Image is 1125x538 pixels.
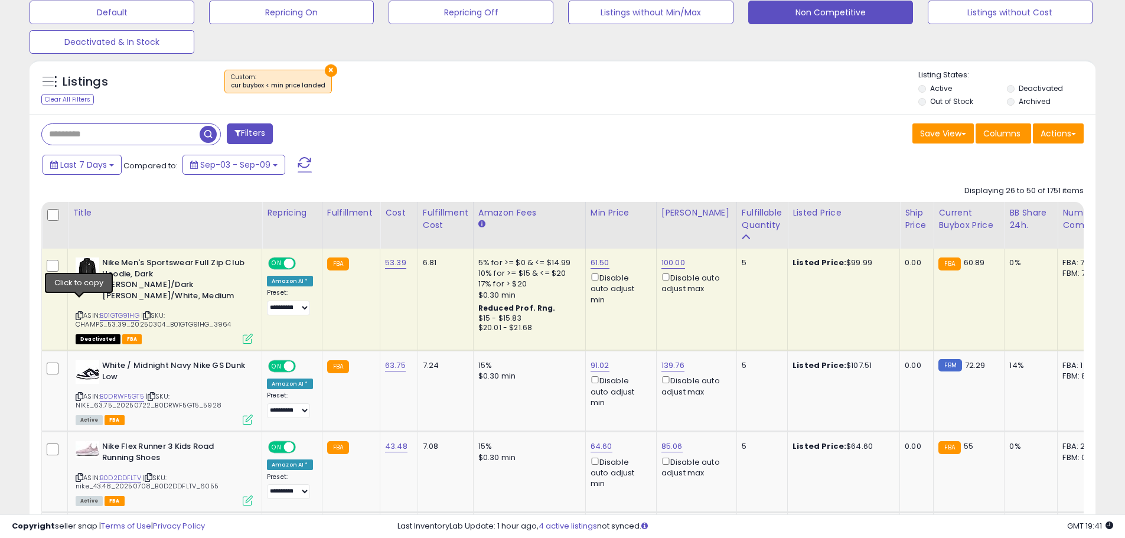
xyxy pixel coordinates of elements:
[267,392,313,418] div: Preset:
[63,74,108,90] h5: Listings
[965,360,986,371] span: 72.29
[938,441,960,454] small: FBA
[742,441,778,452] div: 5
[478,452,576,463] div: $0.30 min
[661,455,728,478] div: Disable auto adjust max
[742,257,778,268] div: 5
[938,257,960,270] small: FBA
[661,360,684,371] a: 139.76
[102,360,246,385] b: White / Midnight Navy Nike GS Dunk Low
[478,441,576,452] div: 15%
[423,207,468,231] div: Fulfillment Cost
[742,360,778,371] div: 5
[478,290,576,301] div: $0.30 min
[1062,268,1101,279] div: FBM: 7
[928,1,1093,24] button: Listings without Cost
[43,155,122,175] button: Last 7 Days
[478,279,576,289] div: 17% for > $20
[930,83,952,93] label: Active
[12,521,205,532] div: seller snap | |
[423,360,464,371] div: 7.24
[591,374,647,408] div: Disable auto adjust min
[76,360,99,384] img: 31ZzyFjGD1L._SL40_.jpg
[912,123,974,144] button: Save View
[568,1,733,24] button: Listings without Min/Max
[231,81,325,90] div: cur buybox < min price landed
[267,379,313,389] div: Amazon AI *
[661,374,728,397] div: Disable auto adjust max
[76,441,253,504] div: ASIN:
[1062,441,1101,452] div: FBA: 2
[327,207,375,219] div: Fulfillment
[269,361,284,371] span: ON
[1009,441,1048,452] div: 0%
[102,257,246,304] b: Nike Men's Sportswear Full Zip Club Hoodie, Dark [PERSON_NAME]/Dark [PERSON_NAME]/White, Medium
[793,207,895,219] div: Listed Price
[267,473,313,500] div: Preset:
[100,392,144,402] a: B0DRWF5GT5
[1067,520,1113,532] span: 2025-09-17 19:41 GMT
[200,159,270,171] span: Sep-03 - Sep-09
[591,360,609,371] a: 91.02
[76,360,253,423] div: ASIN:
[76,473,219,491] span: | SKU: nike_43.48_20250708_B0D2DDFLTV_6055
[793,360,846,371] b: Listed Price:
[661,441,683,452] a: 85.06
[905,207,928,231] div: Ship Price
[964,185,1084,197] div: Displaying 26 to 50 of 1751 items
[105,415,125,425] span: FBA
[478,360,576,371] div: 15%
[478,323,576,333] div: $20.01 - $21.68
[983,128,1020,139] span: Columns
[748,1,913,24] button: Non Competitive
[478,207,581,219] div: Amazon Fees
[231,73,325,90] span: Custom:
[661,207,732,219] div: [PERSON_NAME]
[123,160,178,171] span: Compared to:
[389,1,553,24] button: Repricing Off
[1019,96,1051,106] label: Archived
[105,496,125,506] span: FBA
[905,257,924,268] div: 0.00
[1009,207,1052,231] div: BB Share 24h.
[1062,452,1101,463] div: FBM: 0
[478,314,576,324] div: $15 - $15.83
[76,496,103,506] span: All listings currently available for purchase on Amazon
[76,441,99,458] img: 31DYnKGf4EL._SL40_.jpg
[76,334,120,344] span: All listings that are unavailable for purchase on Amazon for any reason other than out-of-stock
[591,207,651,219] div: Min Price
[1062,257,1101,268] div: FBA: 7
[153,520,205,532] a: Privacy Policy
[269,259,284,269] span: ON
[385,207,413,219] div: Cost
[423,257,464,268] div: 6.81
[385,441,407,452] a: 43.48
[1033,123,1084,144] button: Actions
[539,520,597,532] a: 4 active listings
[793,257,846,268] b: Listed Price:
[327,257,349,270] small: FBA
[325,64,337,77] button: ×
[742,207,782,231] div: Fulfillable Quantity
[267,459,313,470] div: Amazon AI *
[976,123,1031,144] button: Columns
[1062,360,1101,371] div: FBA: 1
[41,94,94,105] div: Clear All Filters
[478,303,556,313] b: Reduced Prof. Rng.
[294,442,313,452] span: OFF
[30,1,194,24] button: Default
[327,360,349,373] small: FBA
[73,207,257,219] div: Title
[905,441,924,452] div: 0.00
[661,257,685,269] a: 100.00
[1062,371,1101,382] div: FBM: 8
[294,361,313,371] span: OFF
[478,268,576,279] div: 10% for >= $15 & <= $20
[478,257,576,268] div: 5% for >= $0 & <= $14.99
[100,311,139,321] a: B01GTG91HG
[793,360,891,371] div: $107.51
[267,289,313,315] div: Preset:
[76,392,221,409] span: | SKU: NIKE_63.75_20250722_B0DRWF5GT5_5928
[423,441,464,452] div: 7.08
[122,334,142,344] span: FBA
